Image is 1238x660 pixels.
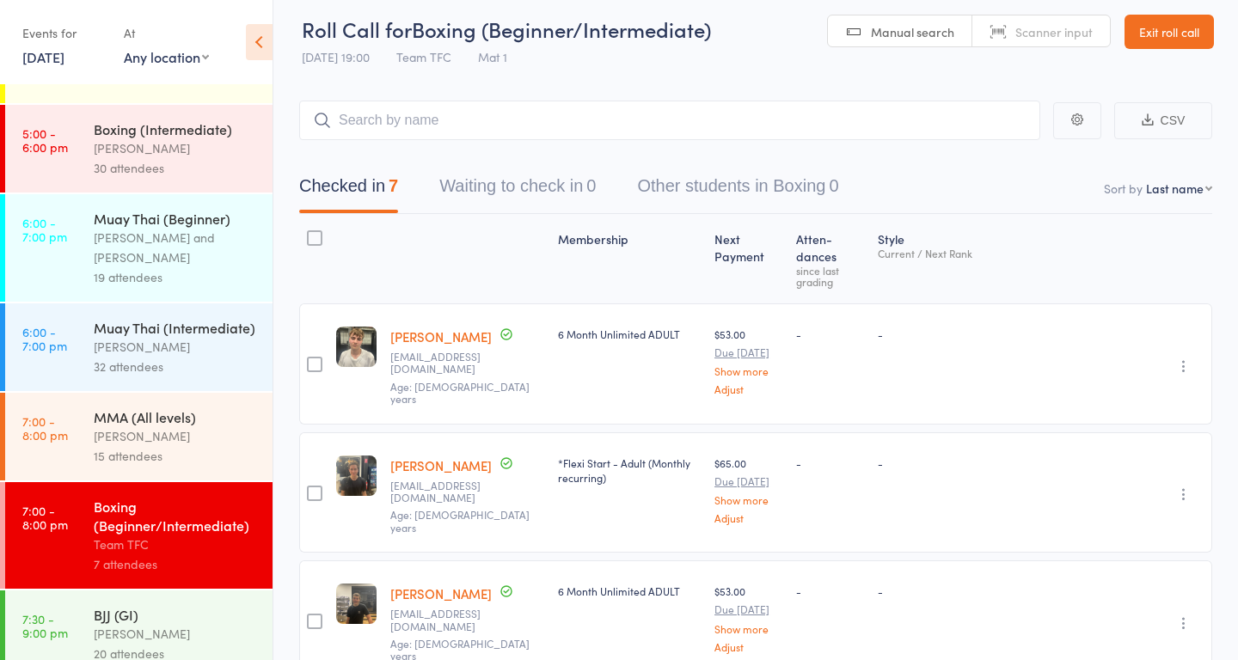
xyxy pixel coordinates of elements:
[714,327,782,394] div: $53.00
[5,393,273,480] a: 7:00 -8:00 pmMMA (All levels)[PERSON_NAME]15 attendees
[22,19,107,47] div: Events for
[336,327,377,367] img: image1758013994.png
[94,158,258,178] div: 30 attendees
[708,222,789,296] div: Next Payment
[94,554,258,574] div: 7 attendees
[94,497,258,535] div: Boxing (Beginner/Intermediate)
[714,641,782,652] a: Adjust
[714,494,782,505] a: Show more
[124,47,209,66] div: Any location
[94,318,258,337] div: Muay Thai (Intermediate)
[390,351,544,376] small: FreddieBurgess123@outlook.com
[94,407,258,426] div: MMA (All levels)
[714,512,782,523] a: Adjust
[714,584,782,651] div: $53.00
[714,475,782,487] small: Due [DATE]
[1114,102,1212,139] button: CSV
[558,584,701,598] div: 6 Month Unlimited ADULT
[22,414,68,442] time: 7:00 - 8:00 pm
[5,194,273,302] a: 6:00 -7:00 pmMuay Thai (Beginner)[PERSON_NAME] and [PERSON_NAME]19 attendees
[558,455,701,485] div: *Flexi Start - Adult (Monthly recurring)
[878,327,1074,341] div: -
[94,357,258,376] div: 32 attendees
[94,138,258,158] div: [PERSON_NAME]
[336,584,377,624] img: image1757927644.png
[714,346,782,358] small: Due [DATE]
[299,168,398,213] button: Checked in7
[390,327,492,345] a: [PERSON_NAME]
[22,612,68,639] time: 7:30 - 9:00 pm
[871,222,1081,296] div: Style
[714,603,782,615] small: Due [DATE]
[5,303,273,391] a: 6:00 -7:00 pmMuay Thai (Intermediate)[PERSON_NAME]32 attendees
[1104,180,1143,197] label: Sort by
[22,126,68,154] time: 5:00 - 6:00 pm
[22,47,64,66] a: [DATE]
[558,327,701,341] div: 6 Month Unlimited ADULT
[302,48,370,65] span: [DATE] 19:00
[796,265,863,287] div: since last grading
[390,480,544,504] small: Willharris06@icloud.com
[390,584,492,602] a: [PERSON_NAME]
[714,383,782,394] a: Adjust
[390,379,530,406] span: Age: [DEMOGRAPHIC_DATA] years
[714,455,782,523] div: $65.00
[796,584,863,598] div: -
[1125,15,1214,49] a: Exit roll call
[478,48,507,65] span: Mat 1
[878,247,1074,259] div: Current / Next Rank
[1015,23,1093,40] span: Scanner input
[390,608,544,632] small: Mattyhogan161@gmail.com
[94,267,258,287] div: 19 attendees
[412,15,711,43] span: Boxing (Beginner/Intermediate)
[94,119,258,138] div: Boxing (Intermediate)
[94,337,258,357] div: [PERSON_NAME]
[714,623,782,634] a: Show more
[22,504,68,531] time: 7:00 - 8:00 pm
[551,222,708,296] div: Membership
[871,23,954,40] span: Manual search
[5,105,273,192] a: 5:00 -6:00 pmBoxing (Intermediate)[PERSON_NAME]30 attendees
[22,216,67,243] time: 6:00 - 7:00 pm
[5,482,273,589] a: 7:00 -8:00 pmBoxing (Beginner/Intermediate)Team TFC7 attendees
[94,426,258,446] div: [PERSON_NAME]
[796,455,863,470] div: -
[94,446,258,466] div: 15 attendees
[829,176,838,195] div: 0
[302,15,412,43] span: Roll Call for
[94,228,258,267] div: [PERSON_NAME] and [PERSON_NAME]
[714,365,782,376] a: Show more
[390,456,492,474] a: [PERSON_NAME]
[94,535,258,554] div: Team TFC
[586,176,596,195] div: 0
[1146,180,1204,197] div: Last name
[439,168,596,213] button: Waiting to check in0
[389,176,398,195] div: 7
[396,48,451,65] span: Team TFC
[94,624,258,644] div: [PERSON_NAME]
[878,584,1074,598] div: -
[94,209,258,228] div: Muay Thai (Beginner)
[124,19,209,47] div: At
[796,327,863,341] div: -
[22,325,67,352] time: 6:00 - 7:00 pm
[299,101,1040,140] input: Search by name
[336,455,377,496] img: image1756195355.png
[637,168,838,213] button: Other students in Boxing0
[390,507,530,534] span: Age: [DEMOGRAPHIC_DATA] years
[789,222,870,296] div: Atten­dances
[94,605,258,624] div: BJJ (GI)
[878,455,1074,470] div: -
